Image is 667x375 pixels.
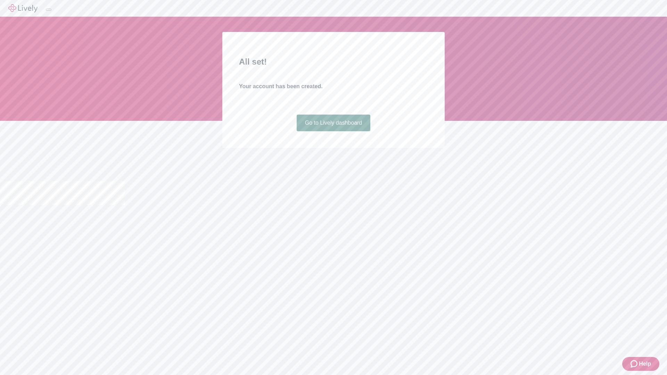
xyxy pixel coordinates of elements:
[297,115,371,131] a: Go to Lively dashboard
[239,82,428,91] h4: Your account has been created.
[622,357,659,371] button: Zendesk support iconHelp
[46,9,51,11] button: Log out
[631,360,639,368] svg: Zendesk support icon
[239,56,428,68] h2: All set!
[639,360,651,368] span: Help
[8,4,38,12] img: Lively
